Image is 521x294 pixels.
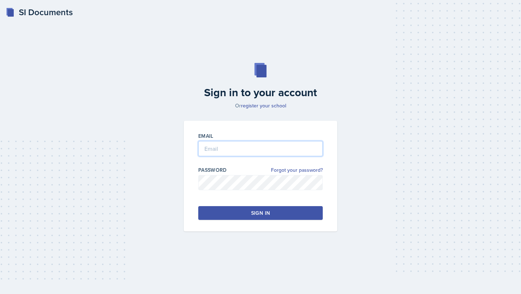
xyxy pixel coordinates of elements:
[271,166,323,174] a: Forgot your password?
[241,102,286,109] a: register your school
[179,102,342,109] p: Or
[198,206,323,220] button: Sign in
[198,166,227,174] label: Password
[198,132,213,140] label: Email
[251,209,270,217] div: Sign in
[6,6,73,19] a: SI Documents
[198,141,323,156] input: Email
[179,86,342,99] h2: Sign in to your account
